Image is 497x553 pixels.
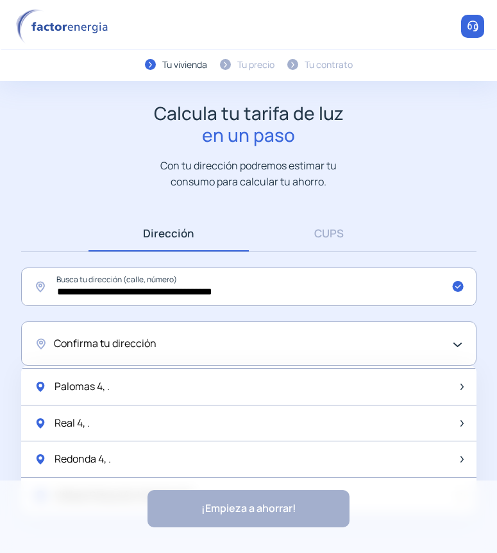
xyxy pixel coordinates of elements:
[162,58,207,72] div: Tu vivienda
[154,103,344,146] h1: Calcula tu tarifa de luz
[249,215,409,251] a: CUPS
[34,380,47,393] img: location-pin-green.svg
[34,453,47,466] img: location-pin-green.svg
[88,215,249,251] a: Dirección
[13,9,115,44] img: logo factor
[466,20,479,33] img: llamar
[55,415,90,432] span: Real 4, .
[460,420,464,427] img: arrow-next-item.svg
[34,417,47,430] img: location-pin-green.svg
[460,456,464,463] img: arrow-next-item.svg
[237,58,274,72] div: Tu precio
[55,451,111,468] span: Redonda 4, .
[305,58,353,72] div: Tu contrato
[55,379,110,395] span: Palomas 4, .
[460,384,464,390] img: arrow-next-item.svg
[154,124,344,146] span: en un paso
[54,336,156,352] span: Confirma tu dirección
[147,158,350,189] p: Con tu dirección podremos estimar tu consumo para calcular tu ahorro.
